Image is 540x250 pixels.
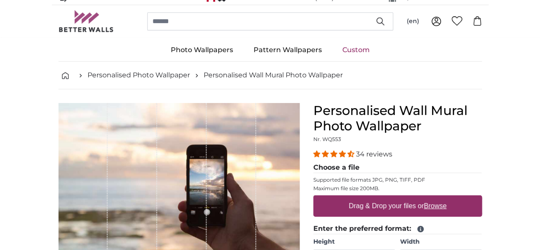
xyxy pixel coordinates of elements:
[332,39,380,61] a: Custom
[88,70,190,80] a: Personalised Photo Wallpaper
[313,224,482,234] legend: Enter the preferred format:
[204,70,343,80] a: Personalised Wall Mural Photo Wallpaper
[313,176,482,183] p: Supported file formats JPG, PNG, TIFF, PDF
[313,185,482,192] p: Maximum file size 200MB.
[58,10,114,32] img: Betterwalls
[313,136,341,142] span: Nr. WQ553
[400,14,426,29] button: (en)
[313,103,482,134] h1: Personalised Wall Mural Photo Wallpaper
[161,39,243,61] a: Photo Wallpapers
[58,62,482,89] nav: breadcrumbs
[313,150,356,158] span: 4.32 stars
[313,238,395,246] label: Height
[400,238,482,246] label: Width
[345,197,450,215] label: Drag & Drop your files or
[424,202,447,209] u: Browse
[356,150,392,158] span: 34 reviews
[243,39,332,61] a: Pattern Wallpapers
[313,162,482,173] legend: Choose a file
